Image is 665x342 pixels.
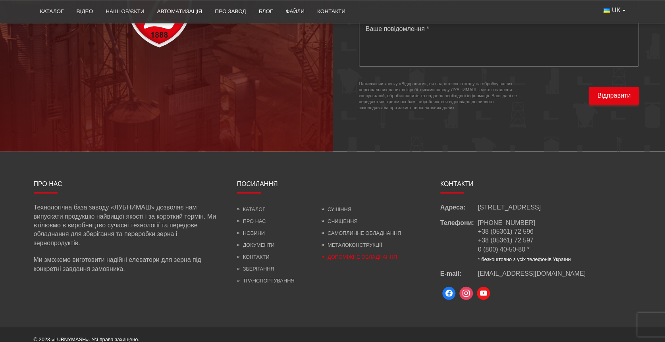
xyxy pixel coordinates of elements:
[311,3,352,20] a: Контакти
[237,242,275,248] a: Документи
[34,3,70,20] a: Каталог
[322,242,382,248] a: Металоконструкції
[252,3,279,20] a: Блог
[478,270,586,277] span: [EMAIL_ADDRESS][DOMAIN_NAME]
[70,3,100,20] a: Відео
[597,3,631,18] button: UK
[208,3,252,20] a: Про завод
[322,206,351,212] a: Сушіння
[359,81,518,111] small: Натискаючи кнопку «Відправити», ви надаєте свою згоду на обробку ваших персональних даних співроб...
[457,285,475,302] a: Instagram
[440,285,458,302] a: Facebook
[440,203,478,212] span: Адреса:
[597,91,630,100] span: Відправити
[478,246,530,253] a: 0 (800) 40-50-80 *
[150,3,208,20] a: Автоматизація
[34,181,62,187] span: Про нас
[99,3,150,20] a: Наші об’єкти
[237,266,274,272] a: Зберігання
[440,219,478,263] span: Телефони:
[322,254,397,260] a: Допоміжне обладнання
[589,87,639,105] button: Відправити
[478,219,535,226] a: [PHONE_NUMBER]
[322,218,358,224] a: Очищення
[34,256,225,273] p: Ми зможемо виготовити надійні елеватори для зерна під конкретні завдання замовника.
[440,269,478,278] span: E-mail:
[34,203,225,248] p: Технологічна база заводу «ЛУБНИМАШ» дозволяє нам випускати продукцію найвищої якості і за коротки...
[478,269,586,278] a: [EMAIL_ADDRESS][DOMAIN_NAME]
[279,3,311,20] a: Файли
[478,256,571,263] li: * безкоштовно з усіх телефонів України
[322,230,401,236] a: Самоплинне обладнання
[478,237,534,244] a: +38 (05361) 72 597
[237,254,270,260] a: Контакти
[237,230,265,236] a: Новини
[478,228,534,235] a: +38 (05361) 72 596
[237,218,266,224] a: Про нас
[237,181,278,187] span: Посилання
[440,181,474,187] span: Контакти
[237,206,265,212] a: Каталог
[478,203,541,212] span: [STREET_ADDRESS]
[475,285,492,302] a: Youtube
[237,278,295,284] a: Транспортування
[603,8,610,13] img: Українська
[612,6,621,15] span: UK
